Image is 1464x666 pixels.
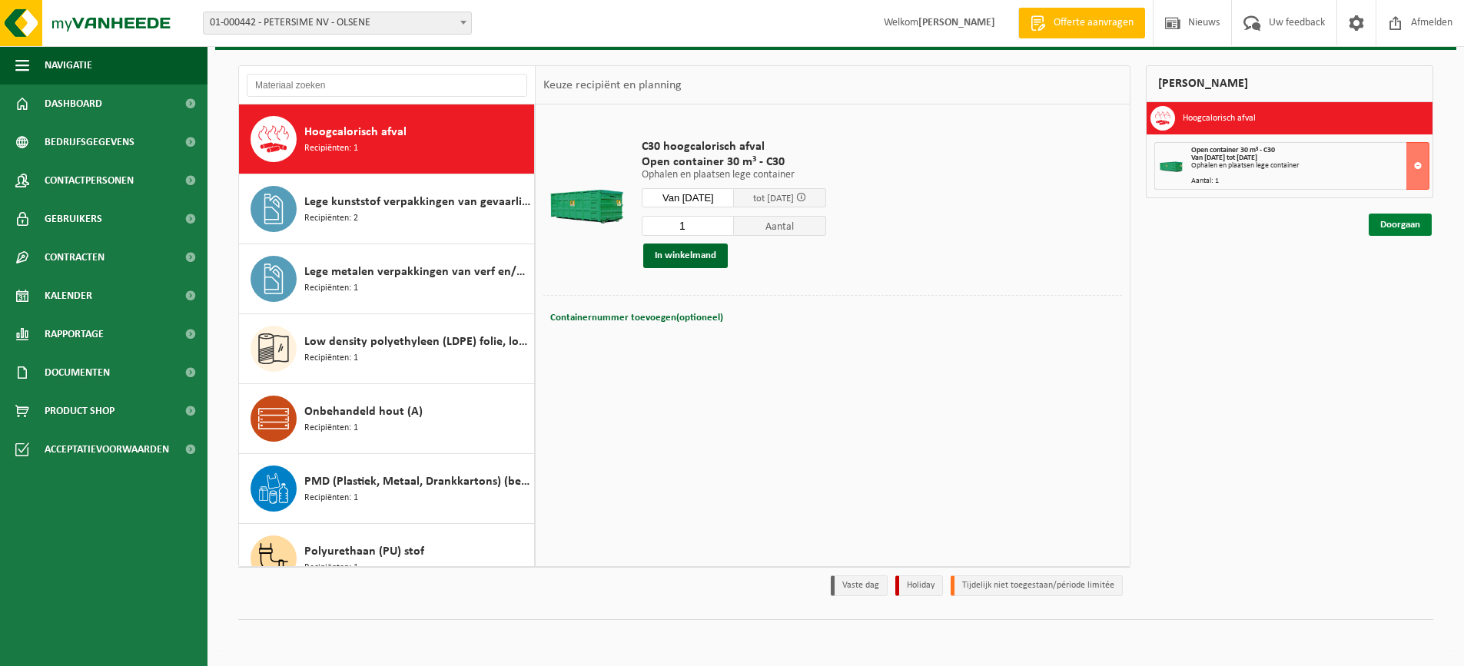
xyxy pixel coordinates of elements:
div: Ophalen en plaatsen lege container [1191,162,1429,170]
span: Dashboard [45,84,102,123]
span: Bedrijfsgegevens [45,123,134,161]
span: Kalender [45,277,92,315]
span: Recipiënten: 2 [304,211,358,226]
p: Ophalen en plaatsen lege container [642,170,826,181]
span: Recipiënten: 1 [304,421,358,436]
a: Doorgaan [1369,214,1432,236]
span: Polyurethaan (PU) stof [304,542,424,561]
span: Rapportage [45,315,104,353]
button: Onbehandeld hout (A) Recipiënten: 1 [239,384,535,454]
button: PMD (Plastiek, Metaal, Drankkartons) (bedrijven) Recipiënten: 1 [239,454,535,524]
button: Lege metalen verpakkingen van verf en/of inkt (schraapschoon) Recipiënten: 1 [239,244,535,314]
span: Recipiënten: 1 [304,141,358,156]
span: Open container 30 m³ - C30 [642,154,826,170]
input: Materiaal zoeken [247,74,527,97]
li: Vaste dag [831,575,888,596]
span: Contracten [45,238,105,277]
span: Offerte aanvragen [1050,15,1137,31]
span: Acceptatievoorwaarden [45,430,169,469]
span: Onbehandeld hout (A) [304,403,423,421]
button: In winkelmand [643,244,728,268]
span: Recipiënten: 1 [304,491,358,505]
span: Contactpersonen [45,161,134,200]
span: 01-000442 - PETERSIME NV - OLSENE [204,12,471,34]
span: Lege kunststof verpakkingen van gevaarlijke stoffen [304,193,530,211]
button: Polyurethaan (PU) stof Recipiënten: 1 [239,524,535,594]
span: PMD (Plastiek, Metaal, Drankkartons) (bedrijven) [304,472,530,491]
button: Lege kunststof verpakkingen van gevaarlijke stoffen Recipiënten: 2 [239,174,535,244]
strong: [PERSON_NAME] [918,17,995,28]
span: Lege metalen verpakkingen van verf en/of inkt (schraapschoon) [304,263,530,281]
span: Containernummer toevoegen(optioneel) [550,313,723,323]
span: Product Shop [45,392,115,430]
span: Recipiënten: 1 [304,561,358,575]
button: Hoogcalorisch afval Recipiënten: 1 [239,104,535,174]
span: Navigatie [45,46,92,84]
span: Low density polyethyleen (LDPE) folie, los, naturel/gekleurd (80/20) [304,333,530,351]
button: Low density polyethyleen (LDPE) folie, los, naturel/gekleurd (80/20) Recipiënten: 1 [239,314,535,384]
div: [PERSON_NAME] [1146,65,1433,102]
span: 01-000442 - PETERSIME NV - OLSENE [203,12,472,35]
button: Containernummer toevoegen(optioneel) [549,307,725,329]
li: Holiday [895,575,943,596]
input: Selecteer datum [642,188,734,207]
a: Offerte aanvragen [1018,8,1145,38]
span: Aantal [734,216,826,236]
h3: Hoogcalorisch afval [1183,106,1256,131]
span: Documenten [45,353,110,392]
div: Keuze recipiënt en planning [536,66,689,104]
span: Open container 30 m³ - C30 [1191,146,1275,154]
span: C30 hoogcalorisch afval [642,139,826,154]
div: Aantal: 1 [1191,177,1429,185]
span: Recipiënten: 1 [304,351,358,366]
strong: Van [DATE] tot [DATE] [1191,154,1257,162]
span: Gebruikers [45,200,102,238]
span: tot [DATE] [753,194,794,204]
li: Tijdelijk niet toegestaan/période limitée [951,575,1123,596]
span: Hoogcalorisch afval [304,123,407,141]
span: Recipiënten: 1 [304,281,358,296]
